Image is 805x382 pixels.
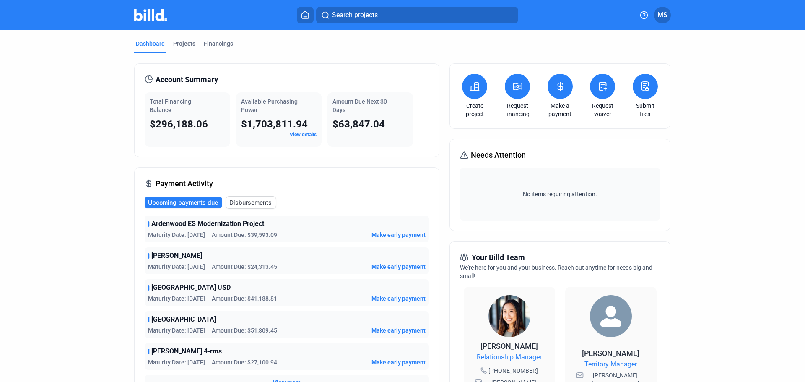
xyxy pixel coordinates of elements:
span: Maturity Date: [DATE] [148,231,205,239]
div: Dashboard [136,39,165,48]
button: Make early payment [371,294,426,303]
img: Billd Company Logo [134,9,167,21]
span: Your Billd Team [472,252,525,263]
a: Request waiver [588,101,617,118]
a: Submit files [631,101,660,118]
span: Maturity Date: [DATE] [148,358,205,366]
a: Make a payment [545,101,575,118]
div: Projects [173,39,195,48]
button: Upcoming payments due [145,197,222,208]
span: Maturity Date: [DATE] [148,326,205,335]
span: $296,188.06 [150,118,208,130]
span: [GEOGRAPHIC_DATA] [151,314,216,325]
span: [PERSON_NAME] [151,251,202,261]
a: Create project [460,101,489,118]
button: Search projects [316,7,518,23]
button: Make early payment [371,358,426,366]
span: Upcoming payments due [148,198,218,207]
img: Relationship Manager [488,295,530,337]
span: Needs Attention [471,149,526,161]
span: [PERSON_NAME] [480,342,538,351]
span: Account Summary [156,74,218,86]
img: Territory Manager [590,295,632,337]
div: Financings [204,39,233,48]
span: $1,703,811.94 [241,118,308,130]
span: Amount Due: $41,188.81 [212,294,277,303]
span: Amount Due: $51,809.45 [212,326,277,335]
button: Make early payment [371,231,426,239]
span: Amount Due: $27,100.94 [212,358,277,366]
span: Total Financing Balance [150,98,191,113]
span: Territory Manager [584,359,637,369]
span: Payment Activity [156,178,213,190]
button: Disbursements [226,196,276,209]
span: Amount Due: $24,313.45 [212,262,277,271]
a: View details [290,132,317,138]
span: Search projects [332,10,378,20]
span: Amount Due Next 30 Days [332,98,387,113]
a: Request financing [503,101,532,118]
button: Make early payment [371,262,426,271]
span: Amount Due: $39,593.09 [212,231,277,239]
button: MS [654,7,671,23]
span: Maturity Date: [DATE] [148,262,205,271]
span: We're here for you and your business. Reach out anytime for needs big and small! [460,264,652,279]
span: No items requiring attention. [463,190,656,198]
span: [GEOGRAPHIC_DATA] USD [151,283,231,293]
span: Maturity Date: [DATE] [148,294,205,303]
span: [PERSON_NAME] 4-rms [151,346,222,356]
button: Make early payment [371,326,426,335]
span: MS [657,10,667,20]
span: Ardenwood ES Modernization Project [151,219,264,229]
span: Disbursements [229,198,272,207]
span: [PHONE_NUMBER] [488,366,538,375]
span: Available Purchasing Power [241,98,298,113]
span: Relationship Manager [477,352,542,362]
span: $63,847.04 [332,118,385,130]
span: [PERSON_NAME] [582,349,639,358]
